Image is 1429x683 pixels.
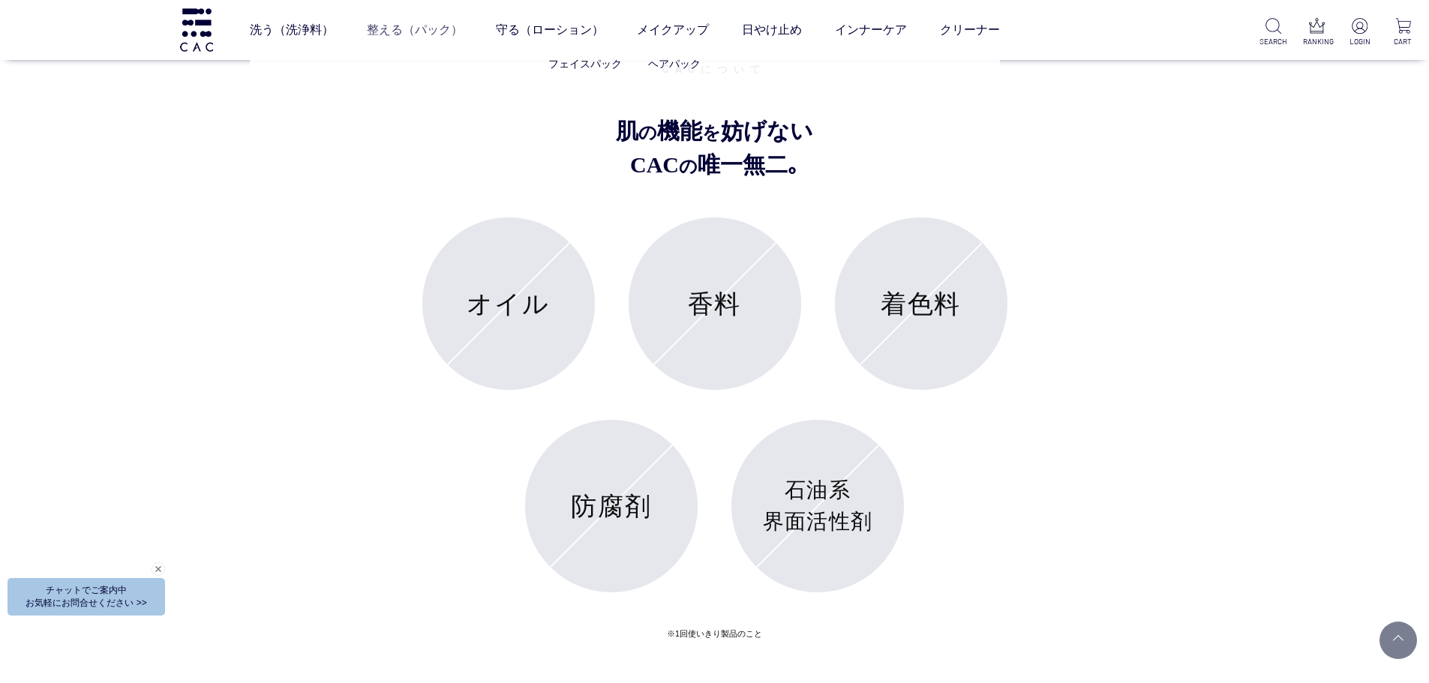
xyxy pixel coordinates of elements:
p: LOGIN [1346,36,1373,47]
a: インナーケア [835,9,907,51]
a: CART [1389,18,1417,47]
span: ※1回使いきり製品のこと [667,629,762,638]
p: 防腐剤 [571,487,651,526]
span: を [702,123,721,142]
a: 洗う（洗浄料） [250,9,334,51]
a: 日やけ止め [742,9,802,51]
p: 石油系 界面活性剤 [749,475,887,538]
a: SEARCH [1259,18,1287,47]
h3: 肌 機能 妨げない CAC 唯一無二｡ [377,114,1052,217]
p: RANKING [1303,36,1331,47]
span: の [679,157,698,176]
p: 香料 [688,285,741,323]
a: クリーナー [940,9,1000,51]
p: SEARCH [1259,36,1287,47]
a: フェイスパック [548,58,622,70]
a: ヘアパック [648,58,701,70]
p: オイル [467,285,549,323]
a: 守る（ローション） [496,9,604,51]
p: CART [1389,36,1417,47]
p: 着色料 [881,285,961,323]
a: LOGIN [1346,18,1373,47]
img: logo [178,8,215,51]
span: の [638,123,657,142]
a: 整える（パック） [367,9,463,51]
a: RANKING [1303,18,1331,47]
a: メイクアップ [637,9,709,51]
